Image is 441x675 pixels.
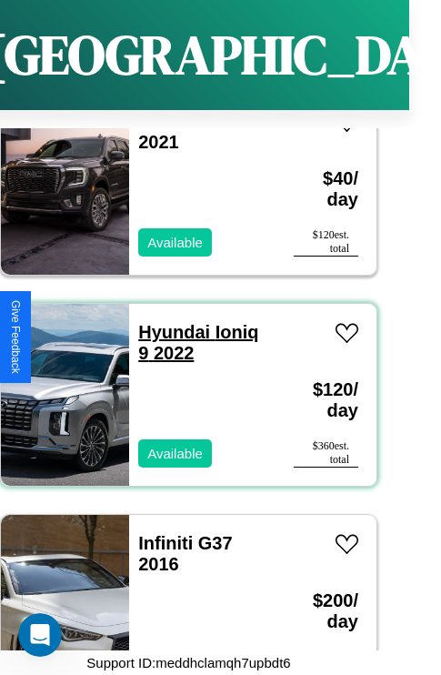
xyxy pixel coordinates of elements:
[294,439,358,468] div: $ 360 est. total
[147,230,203,255] p: Available
[138,533,232,574] a: Infiniti G37 2016
[86,650,290,675] p: Support ID: meddhclamqh7upbdt6
[294,361,358,439] h3: $ 120 / day
[18,613,62,657] iframe: Intercom live chat
[138,111,226,152] a: GMC WHL 2021
[147,441,203,466] p: Available
[294,572,358,650] h3: $ 200 / day
[294,150,358,228] h3: $ 40 / day
[138,322,258,363] a: Hyundai Ioniq 9 2022
[294,228,358,257] div: $ 120 est. total
[9,300,22,374] div: Give Feedback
